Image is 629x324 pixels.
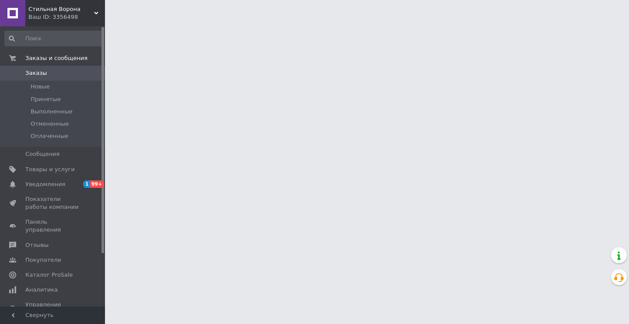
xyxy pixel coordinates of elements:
[25,150,59,158] span: Сообщения
[25,286,58,294] span: Аналитика
[25,271,73,279] span: Каталог ProSale
[25,166,75,173] span: Товары и услуги
[25,54,87,62] span: Заказы и сообщения
[25,241,49,249] span: Отзывы
[28,13,105,21] div: Ваш ID: 3356498
[25,256,61,264] span: Покупатели
[4,31,103,46] input: Поиск
[25,69,47,77] span: Заказы
[31,83,50,91] span: Новые
[25,301,81,317] span: Управление сайтом
[28,5,94,13] span: Стильная Ворона
[31,132,68,140] span: Оплаченные
[83,180,90,188] span: 1
[31,108,73,116] span: Выполненные
[31,95,61,103] span: Принятые
[25,180,65,188] span: Уведомления
[25,218,81,234] span: Панель управления
[90,180,105,188] span: 99+
[31,120,69,128] span: Отмененные
[25,195,81,211] span: Показатели работы компании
